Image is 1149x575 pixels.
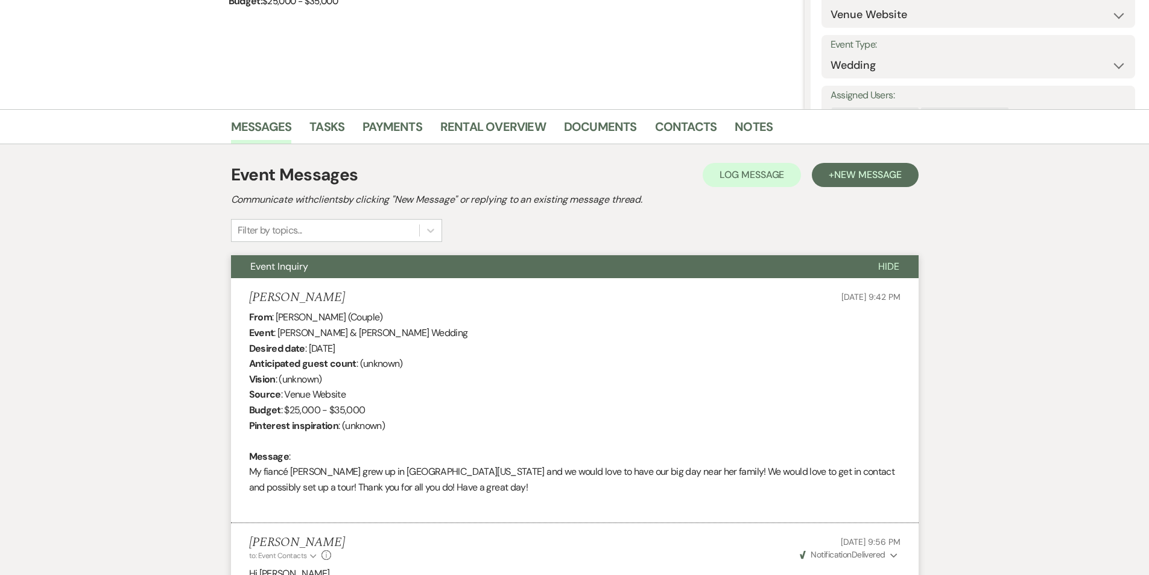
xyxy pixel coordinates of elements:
div: : [PERSON_NAME] (Couple) : [PERSON_NAME] & [PERSON_NAME] Wedding : [DATE] : (unknown) : (unknown)... [249,310,901,510]
span: Log Message [720,168,784,181]
b: Message [249,450,290,463]
span: New Message [834,168,901,181]
h5: [PERSON_NAME] [249,535,345,550]
span: [DATE] 9:56 PM [841,536,900,547]
b: Event [249,326,274,339]
a: Messages [231,117,292,144]
a: Documents [564,117,637,144]
span: Delivered [800,549,885,560]
h1: Event Messages [231,162,358,188]
b: Anticipated guest count [249,357,356,370]
span: to: Event Contacts [249,551,307,561]
label: Event Type: [831,36,1126,54]
span: Notification [811,549,851,560]
a: Tasks [309,117,344,144]
div: Filter by topics... [238,223,302,238]
h2: Communicate with clients by clicking "New Message" or replying to an existing message thread. [231,192,919,207]
a: Contacts [655,117,717,144]
button: Hide [859,255,919,278]
span: Hide [878,260,899,273]
a: Payments [362,117,422,144]
div: [PERSON_NAME] [921,107,995,125]
span: [DATE] 9:42 PM [841,291,900,302]
b: From [249,311,272,323]
button: +New Message [812,163,918,187]
button: Log Message [703,163,801,187]
a: Rental Overview [440,117,546,144]
h5: [PERSON_NAME] [249,290,345,305]
span: Event Inquiry [250,260,308,273]
button: to: Event Contacts [249,550,318,561]
a: Notes [735,117,773,144]
div: [PERSON_NAME] [832,107,906,125]
b: Pinterest inspiration [249,419,339,432]
label: Assigned Users: [831,87,1126,104]
b: Source [249,388,281,401]
b: Desired date [249,342,305,355]
button: NotificationDelivered [798,548,900,561]
b: Budget [249,404,281,416]
b: Vision [249,373,276,386]
button: Event Inquiry [231,255,859,278]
